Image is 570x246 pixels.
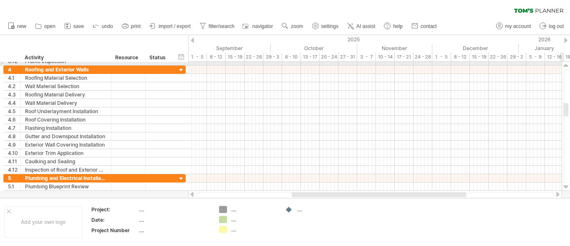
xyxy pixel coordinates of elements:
[505,23,531,29] span: my account
[8,99,20,107] div: 4.4
[8,149,20,157] div: 4.10
[139,227,209,234] div: ....
[25,116,107,124] div: Roof Covering Installation
[91,21,116,32] a: undo
[382,21,405,32] a: help
[62,21,86,32] a: save
[432,44,519,53] div: December 2025
[291,23,303,29] span: zoom
[357,44,432,53] div: November 2025
[73,23,84,29] span: save
[8,166,20,174] div: 4.12
[8,132,20,140] div: 4.8
[188,53,207,61] div: 1 - 5
[197,21,237,32] a: filter/search
[25,124,107,132] div: Flashing Installation
[321,23,338,29] span: settings
[494,21,533,32] a: my account
[263,53,282,61] div: 29 - 3
[470,53,489,61] div: 15 - 19
[226,53,245,61] div: 15 - 19
[338,53,357,61] div: 27 - 31
[209,23,235,29] span: filter/search
[231,226,277,233] div: ....
[25,174,107,182] div: Plumbing and Electrical Installation
[139,206,209,213] div: ....
[44,23,55,29] span: open
[8,183,20,190] div: 5.1
[8,124,20,132] div: 4.7
[91,206,137,213] div: Project:
[537,21,566,32] a: log out
[25,82,107,90] div: Wall Material Selection
[8,157,20,165] div: 4.11
[25,141,107,149] div: Exterior Wall Covering Installation
[8,174,20,182] div: 5
[25,149,107,157] div: Exterior Trim Application
[188,44,271,53] div: September 2025
[507,53,526,61] div: 29 - 2
[25,99,107,107] div: Wall Material Delivery
[139,216,209,223] div: ....
[8,66,20,74] div: 4
[395,53,414,61] div: 17 - 21
[8,91,20,99] div: 4.3
[252,23,273,29] span: navigator
[409,21,439,32] a: contact
[149,53,168,62] div: Status
[489,53,507,61] div: 22 - 26
[282,53,301,61] div: 6 - 10
[8,107,20,115] div: 4.5
[6,21,29,32] a: new
[8,74,20,82] div: 4.1
[297,206,343,213] div: ....
[25,183,107,190] div: Plumbing Blueprint Review
[345,21,378,32] a: AI assist
[147,21,193,32] a: import / export
[91,227,137,234] div: Project Number
[231,216,277,223] div: ....
[25,107,107,115] div: Roof Underlayment Installation
[357,53,376,61] div: 3 - 7
[25,132,107,140] div: Gutter and Downspout Installation
[17,23,26,29] span: new
[526,53,545,61] div: 5 - 9
[545,53,564,61] div: 12 - 16
[115,53,141,62] div: Resource
[131,23,141,29] span: print
[25,66,107,74] div: Roofing and Exterior Walls
[356,23,375,29] span: AI assist
[280,21,305,32] a: zoom
[4,206,82,238] div: Add your own logo
[549,23,564,29] span: log out
[451,53,470,61] div: 8 - 12
[245,53,263,61] div: 22 - 26
[421,23,437,29] span: contact
[25,166,107,174] div: Inspection of Roof and Exterior Walls
[8,82,20,90] div: 4.2
[91,216,137,223] div: Date:
[310,21,341,32] a: settings
[159,23,191,29] span: import / export
[25,91,107,99] div: Roofing Material Delivery
[33,21,58,32] a: open
[432,53,451,61] div: 1 - 5
[120,21,143,32] a: print
[376,53,395,61] div: 10 - 14
[301,53,320,61] div: 13 - 17
[414,53,432,61] div: 24 - 28
[393,23,403,29] span: help
[207,53,226,61] div: 8 - 12
[320,53,338,61] div: 20 - 24
[102,23,113,29] span: undo
[25,53,106,62] div: Activity
[25,74,107,82] div: Roofing Material Selection
[25,157,107,165] div: Caulking and Sealing
[231,206,277,213] div: ....
[271,44,357,53] div: October 2025
[8,116,20,124] div: 4.6
[8,141,20,149] div: 4.9
[241,21,275,32] a: navigator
